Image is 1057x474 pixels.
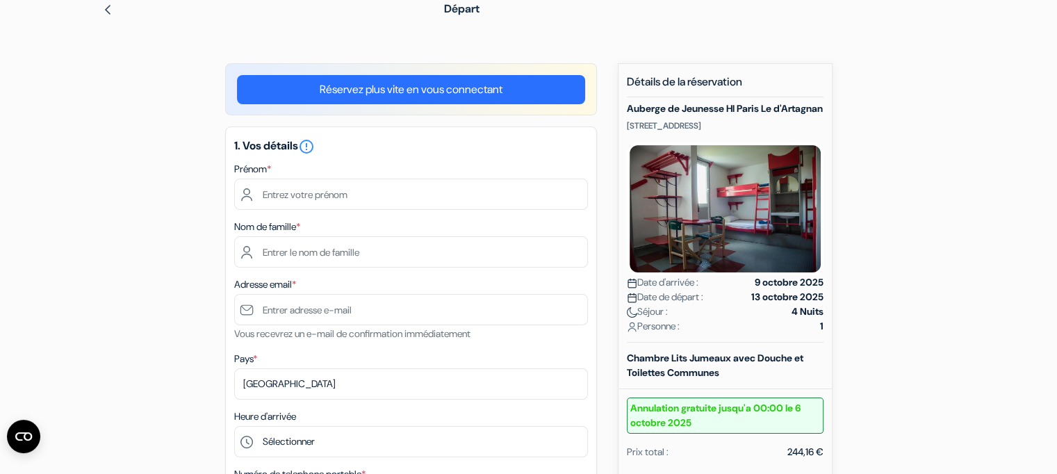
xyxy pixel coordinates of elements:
strong: 1 [820,319,824,334]
h5: Détails de la réservation [627,75,824,97]
span: Personne : [627,319,680,334]
a: Réservez plus vite en vous connectant [237,75,585,104]
p: [STREET_ADDRESS] [627,120,824,131]
i: error_outline [298,138,315,155]
label: Pays [234,352,257,366]
b: Chambre Lits Jumeaux avec Douche et Toilettes Communes [627,352,803,379]
h5: Auberge de Jeunesse HI Paris Le d'Artagnan [627,103,824,115]
small: Vous recevrez un e-mail de confirmation immédiatement [234,327,470,340]
strong: 4 Nuits [792,304,824,319]
button: Ouvrir le widget CMP [7,420,40,453]
input: Entrer adresse e-mail [234,294,588,325]
div: 244,16 € [787,445,824,459]
span: Départ [444,1,480,16]
img: user_icon.svg [627,322,637,332]
input: Entrer le nom de famille [234,236,588,268]
span: Date de départ : [627,290,703,304]
label: Prénom [234,162,271,177]
strong: 9 octobre 2025 [755,275,824,290]
img: left_arrow.svg [102,4,113,15]
label: Adresse email [234,277,296,292]
strong: 13 octobre 2025 [751,290,824,304]
div: Prix total : [627,445,669,459]
label: Nom de famille [234,220,300,234]
small: Annulation gratuite jusqu'a 00:00 le 6 octobre 2025 [627,398,824,434]
img: moon.svg [627,307,637,318]
a: error_outline [298,138,315,153]
img: calendar.svg [627,278,637,288]
label: Heure d'arrivée [234,409,296,424]
span: Séjour : [627,304,668,319]
span: Date d'arrivée : [627,275,698,290]
img: calendar.svg [627,293,637,303]
h5: 1. Vos détails [234,138,588,155]
input: Entrez votre prénom [234,179,588,210]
